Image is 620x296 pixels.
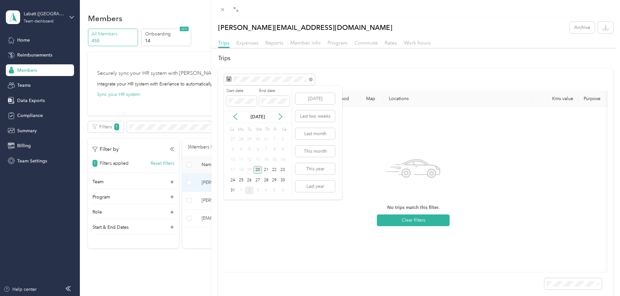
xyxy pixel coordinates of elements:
[270,146,279,154] div: 8
[354,40,378,46] span: Commute
[295,163,335,174] button: This year
[254,176,262,184] div: 27
[229,166,237,174] div: 17
[270,176,279,184] div: 29
[265,40,283,46] span: Reports
[279,187,287,195] div: 6
[387,204,440,211] span: No trips match this filter.
[245,156,254,164] div: 12
[259,88,290,94] label: End date
[229,125,235,134] div: Su
[254,146,262,154] div: 6
[229,146,237,154] div: 3
[254,156,262,164] div: 13
[295,181,335,192] button: Last year
[254,187,262,195] div: 3
[254,135,262,143] div: 30
[584,260,620,296] iframe: Everlance-gr Chat Button Frame
[272,125,279,134] div: Fr
[237,187,245,195] div: 1
[281,125,287,134] div: Sa
[245,187,254,195] div: 2
[361,91,384,107] th: Map
[244,113,271,120] p: [DATE]
[295,110,335,122] button: Last two weeks
[279,146,287,154] div: 9
[237,146,245,154] div: 4
[226,88,257,94] label: Start date
[328,40,348,46] span: Program
[254,166,262,174] div: 20
[262,135,270,143] div: 31
[270,187,279,195] div: 5
[229,176,237,184] div: 24
[237,156,245,164] div: 11
[384,91,533,107] th: Locations
[279,176,287,184] div: 30
[218,54,613,63] h2: Trips
[533,91,578,107] th: Kms value
[254,125,262,134] div: We
[245,176,254,184] div: 26
[229,135,237,143] div: 27
[245,146,254,154] div: 5
[218,22,392,33] p: [PERSON_NAME][EMAIL_ADDRESS][DOMAIN_NAME]
[570,22,595,33] button: Archive
[295,146,335,157] button: This month
[237,166,245,174] div: 18
[262,187,270,195] div: 4
[246,125,252,134] div: Tu
[245,135,254,143] div: 29
[262,146,270,154] div: 7
[237,176,245,184] div: 25
[404,40,431,46] span: Work hours
[270,156,279,164] div: 15
[229,187,237,195] div: 31
[262,166,270,174] div: 21
[279,166,287,174] div: 23
[262,176,270,184] div: 28
[385,40,397,46] span: Rates
[295,128,335,139] button: Last month
[295,93,335,104] button: [DATE]
[236,40,258,46] span: Expenses
[262,156,270,164] div: 14
[237,135,245,143] div: 28
[270,135,279,143] div: 1
[264,125,270,134] div: Th
[270,166,279,174] div: 22
[229,156,237,164] div: 10
[218,40,229,46] span: Trips
[377,214,450,226] button: Clear filters
[245,166,254,174] div: 19
[290,40,321,46] span: Member info
[279,135,287,143] div: 2
[279,156,287,164] div: 16
[237,125,244,134] div: Mo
